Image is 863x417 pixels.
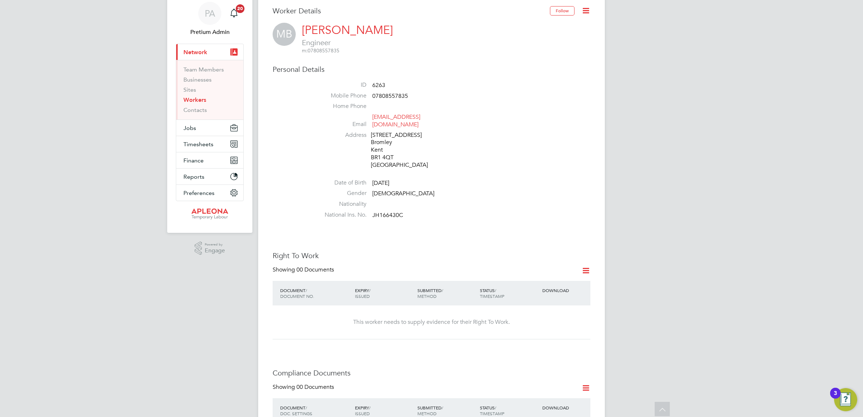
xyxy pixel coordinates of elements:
span: TIMESTAMP [480,411,504,416]
label: Gender [316,190,367,197]
span: METHOD [417,293,437,299]
button: Finance [176,152,243,168]
label: Date of Birth [316,179,367,187]
a: PAPretium Admin [176,2,244,36]
span: JH166430C [372,212,403,219]
span: m: [302,47,308,54]
span: / [442,405,443,411]
h3: Personal Details [273,65,590,74]
h3: Right To Work [273,251,590,260]
img: apleona-logo-retina.png [191,208,228,220]
label: Address [316,131,367,139]
div: DOCUMENT [278,284,353,303]
span: DOC. SETTINGS [280,411,312,416]
button: Reports [176,169,243,184]
div: Network [176,60,243,120]
label: Nationality [316,200,367,208]
span: Reports [183,173,204,180]
h3: Compliance Documents [273,368,590,378]
a: [EMAIL_ADDRESS][DOMAIN_NAME] [372,113,420,128]
button: Timesheets [176,136,243,152]
span: / [305,287,307,293]
span: Preferences [183,190,214,196]
span: DOCUMENT NO. [280,293,314,299]
button: Open Resource Center, 3 new notifications [834,388,857,411]
div: Showing [273,266,335,274]
span: PA [205,9,215,18]
a: Team Members [183,66,224,73]
span: Engage [205,248,225,254]
span: / [369,405,370,411]
a: Powered byEngage [195,242,225,255]
button: Follow [550,6,574,16]
a: Businesses [183,76,212,83]
span: Network [183,49,207,56]
div: [STREET_ADDRESS] Bromley Kent BR1 4QT [GEOGRAPHIC_DATA] [371,131,439,169]
div: DOWNLOAD [541,401,590,414]
span: ISSUED [355,293,370,299]
div: STATUS [478,284,541,303]
span: / [369,287,370,293]
span: / [495,405,496,411]
label: Email [316,121,367,128]
a: 20 [227,2,241,25]
button: Jobs [176,120,243,136]
a: Sites [183,86,196,93]
span: 07808557835 [302,47,339,54]
h3: Worker Details [273,6,550,16]
button: Network [176,44,243,60]
span: Jobs [183,125,196,131]
button: Preferences [176,185,243,201]
span: TIMESTAMP [480,293,504,299]
div: 3 [834,393,837,403]
a: Go to home page [176,208,244,220]
div: This worker needs to supply evidence for their Right To Work. [280,318,583,326]
span: METHOD [417,411,437,416]
span: Timesheets [183,141,213,148]
span: 20 [236,4,244,13]
label: Home Phone [316,103,367,110]
span: Finance [183,157,204,164]
span: 00 Documents [296,266,334,273]
span: Powered by [205,242,225,248]
span: / [442,287,443,293]
div: SUBMITTED [416,284,478,303]
span: Engineer [302,38,393,47]
span: ISSUED [355,411,370,416]
span: MB [273,23,296,46]
div: Showing [273,383,335,391]
span: [DATE] [372,179,389,187]
span: / [305,405,307,411]
span: / [495,287,496,293]
label: Mobile Phone [316,92,367,100]
div: EXPIRY [353,284,416,303]
span: 6263 [372,82,385,89]
a: Workers [183,96,206,103]
a: Contacts [183,107,207,113]
span: 07808557835 [372,92,408,100]
span: 00 Documents [296,383,334,391]
span: [DEMOGRAPHIC_DATA] [372,190,434,197]
a: [PERSON_NAME] [302,23,393,37]
span: Pretium Admin [176,28,244,36]
div: DOWNLOAD [541,284,590,297]
label: National Ins. No. [316,211,367,219]
label: ID [316,81,367,89]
